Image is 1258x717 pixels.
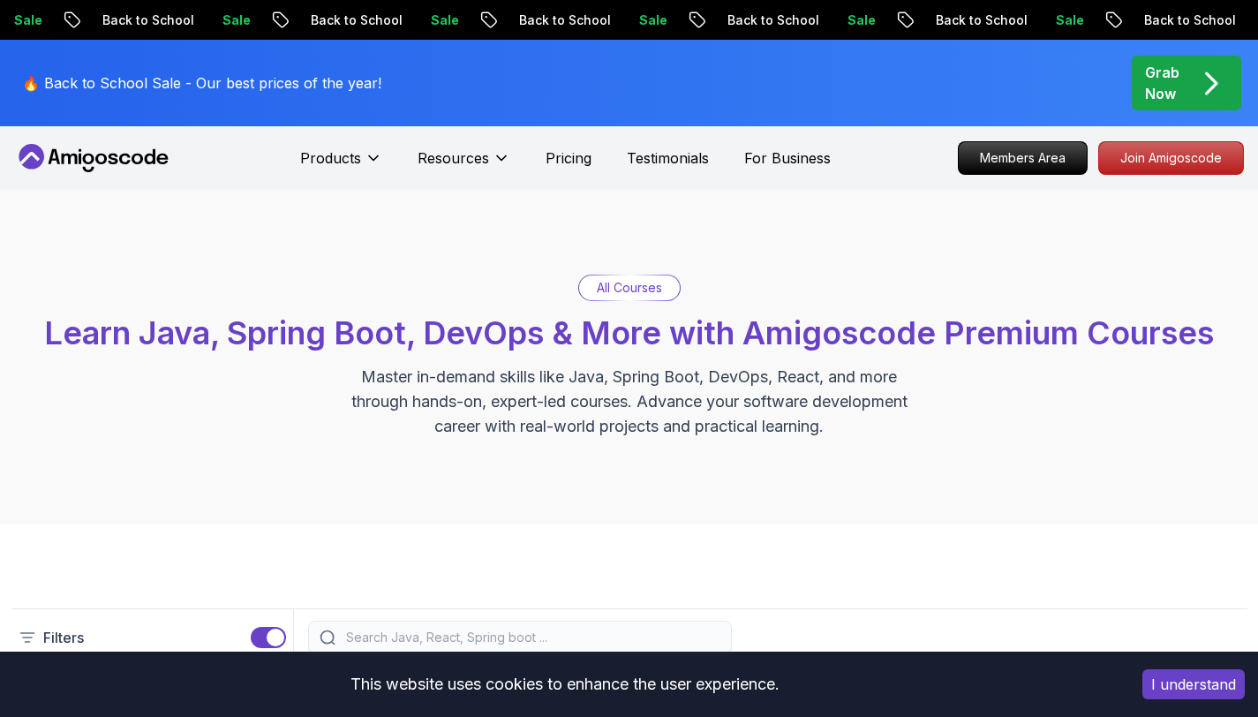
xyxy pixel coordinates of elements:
[1099,142,1243,174] p: Join Amigoscode
[22,72,381,94] p: 🔥 Back to School Sale - Our best prices of the year!
[1041,11,1097,29] p: Sale
[597,279,662,297] p: All Courses
[627,147,709,169] a: Testimonials
[343,629,720,646] input: Search Java, React, Spring boot ...
[43,627,84,648] p: Filters
[1098,141,1244,175] a: Join Amigoscode
[624,11,681,29] p: Sale
[87,11,207,29] p: Back to School
[959,142,1087,174] p: Members Area
[712,11,832,29] p: Back to School
[418,147,510,183] button: Resources
[296,11,416,29] p: Back to School
[921,11,1041,29] p: Back to School
[416,11,472,29] p: Sale
[1129,11,1249,29] p: Back to School
[418,147,489,169] p: Resources
[13,665,1116,704] div: This website uses cookies to enhance the user experience.
[333,365,926,439] p: Master in-demand skills like Java, Spring Boot, DevOps, React, and more through hands-on, expert-...
[300,147,382,183] button: Products
[504,11,624,29] p: Back to School
[1145,62,1179,104] p: Grab Now
[1142,669,1245,699] button: Accept cookies
[44,313,1214,352] span: Learn Java, Spring Boot, DevOps & More with Amigoscode Premium Courses
[207,11,264,29] p: Sale
[958,141,1088,175] a: Members Area
[300,147,361,169] p: Products
[546,147,591,169] a: Pricing
[744,147,831,169] a: For Business
[832,11,889,29] p: Sale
